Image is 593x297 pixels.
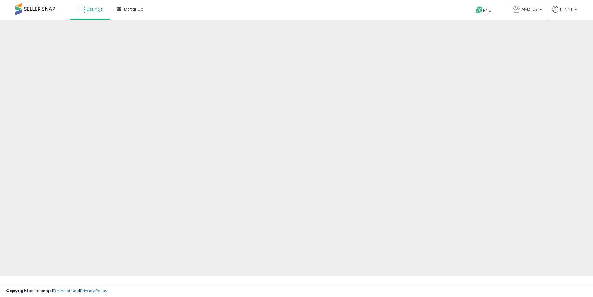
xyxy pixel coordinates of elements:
[475,6,483,14] i: Get Help
[483,8,491,13] span: Help
[560,6,573,12] span: Hi VNT
[552,6,577,20] a: Hi VNT
[124,6,144,12] span: DataHub
[471,2,503,20] a: Help
[87,6,103,12] span: Listings
[521,6,538,12] span: AMZ-US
